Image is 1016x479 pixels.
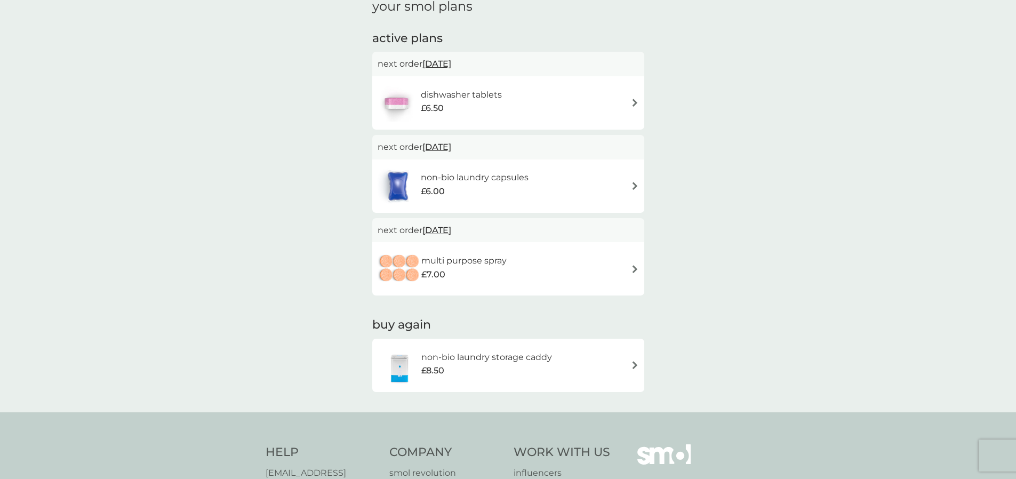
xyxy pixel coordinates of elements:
[422,137,451,157] span: [DATE]
[514,444,610,461] h4: Work With Us
[378,167,418,205] img: non-bio laundry capsules
[378,140,639,154] p: next order
[372,30,644,47] h2: active plans
[631,265,639,273] img: arrow right
[421,101,444,115] span: £6.50
[421,185,445,198] span: £6.00
[421,350,552,364] h6: non-bio laundry storage caddy
[266,444,379,461] h4: Help
[378,250,421,288] img: multi purpose spray
[378,347,421,384] img: non-bio laundry storage caddy
[389,444,503,461] h4: Company
[631,182,639,190] img: arrow right
[421,88,502,102] h6: dishwasher tablets
[372,317,644,333] h2: buy again
[378,223,639,237] p: next order
[421,268,445,282] span: £7.00
[421,254,507,268] h6: multi purpose spray
[421,171,529,185] h6: non-bio laundry capsules
[631,99,639,107] img: arrow right
[422,53,451,74] span: [DATE]
[422,220,451,241] span: [DATE]
[631,361,639,369] img: arrow right
[378,57,639,71] p: next order
[378,84,415,122] img: dishwasher tablets
[421,364,444,378] span: £8.50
